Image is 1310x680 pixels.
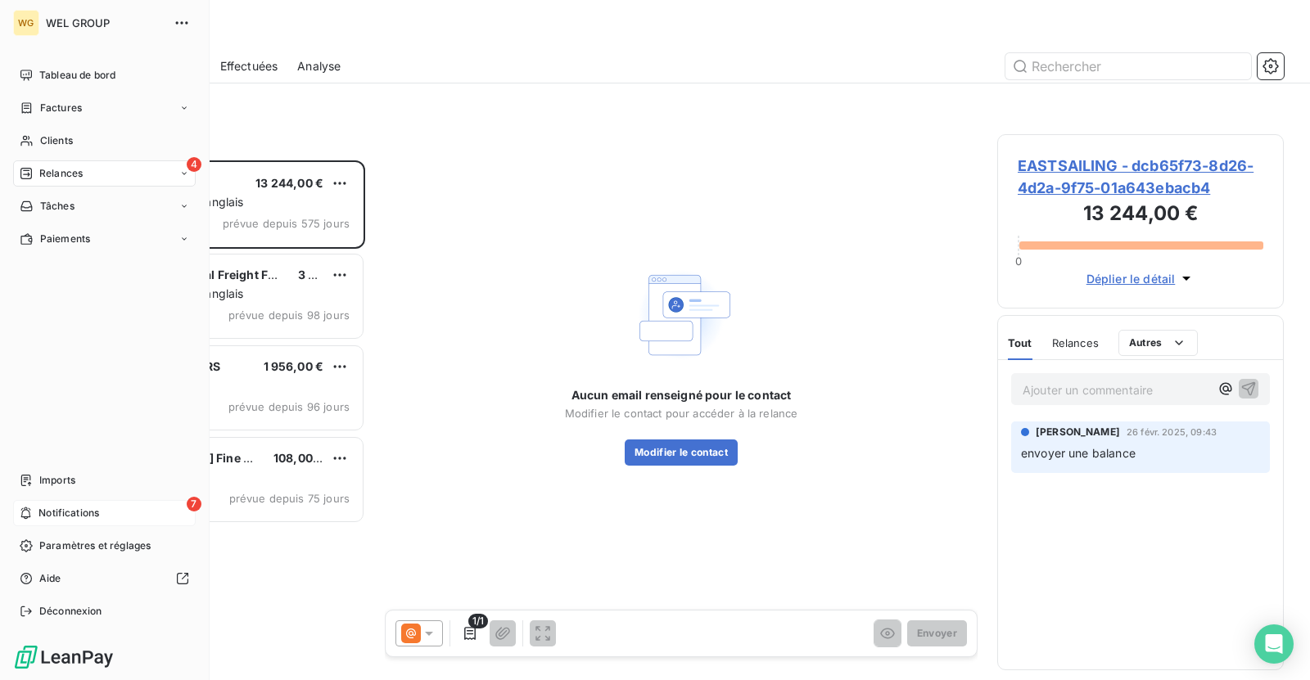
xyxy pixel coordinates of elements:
button: Déplier le détail [1082,269,1200,288]
a: Aide [13,565,196,592]
span: Analyse [297,58,341,74]
span: Tableau de bord [39,68,115,83]
span: 3 277,00 € [298,268,358,281]
span: Notifications [38,506,99,520]
img: Logo LeanPay [13,644,115,670]
span: Déconnexion [39,604,102,619]
span: 1/1 [468,614,488,628]
div: grid [79,160,365,680]
span: 7 [187,497,201,511]
span: Aide [39,571,61,586]
span: 13 244,00 € [255,176,323,190]
div: Open Intercom Messenger [1254,624,1294,664]
button: Modifier le contact [625,439,738,466]
span: Imports [39,473,75,488]
span: Clients [40,133,73,148]
span: Paramètres et réglages [39,538,151,553]
span: Paiements [40,232,90,246]
span: prévue depuis 75 jours [229,492,350,505]
span: Relances [1052,336,1099,349]
span: 108,00 € [273,451,323,465]
span: Déplier le détail [1086,270,1176,287]
span: 1 956,00 € [264,359,324,373]
button: Autres [1118,330,1198,356]
div: WG [13,10,39,36]
h3: 13 244,00 € [1018,199,1263,232]
img: Empty state [629,263,734,367]
span: prévue depuis 575 jours [223,217,350,230]
span: Factures [40,101,82,115]
span: 0 [1015,254,1022,268]
span: [PERSON_NAME] [1036,425,1120,439]
span: EASTSAILING - dcb65f73-8d26-4d2a-9f75-01a643ebacb4 [1018,155,1263,199]
span: prévue depuis 96 jours [228,400,350,413]
input: Rechercher [1005,53,1251,79]
span: Modifier le contact pour accéder à la relance [565,407,798,420]
span: Tout [1008,336,1032,349]
span: 4 [187,157,201,172]
span: Effectuées [220,58,278,74]
span: Aucun email renseigné pour le contact [571,387,792,403]
span: 26 févr. 2025, 09:43 [1127,427,1217,437]
button: Envoyer [907,620,967,646]
span: prévue depuis 98 jours [228,308,350,322]
span: WEL GROUP [46,16,164,29]
span: Tâches [40,199,75,214]
span: Relances [39,166,83,181]
span: envoyer une balance [1021,446,1136,460]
